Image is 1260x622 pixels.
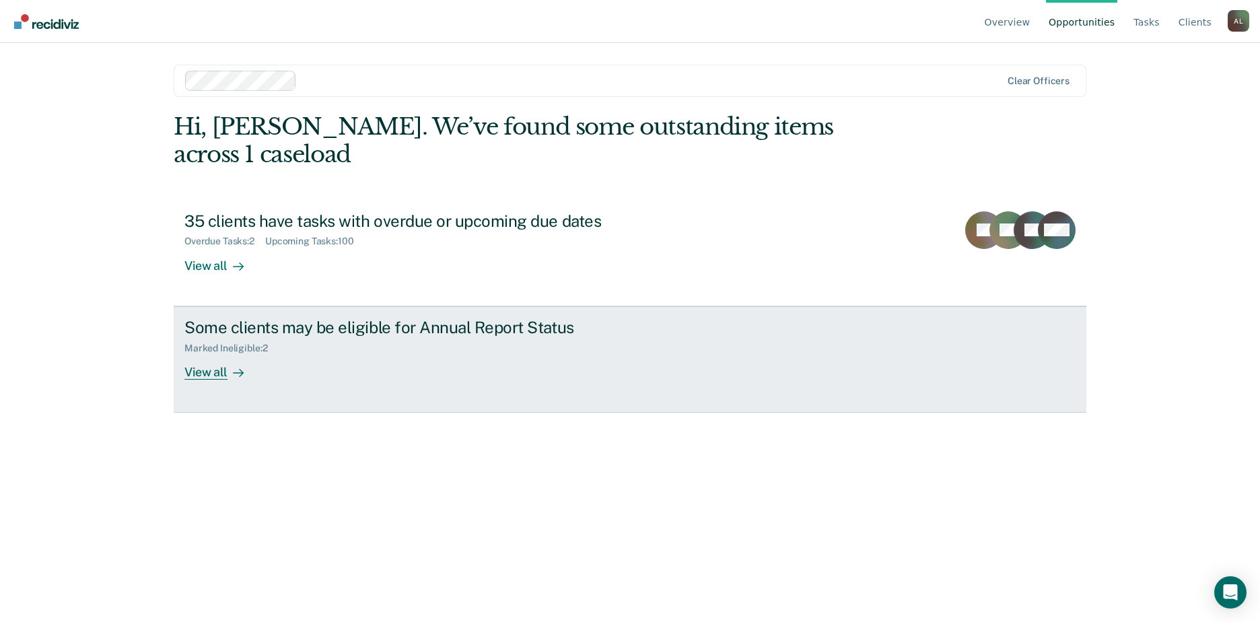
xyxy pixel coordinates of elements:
[174,306,1086,413] a: Some clients may be eligible for Annual Report StatusMarked Ineligible:2View all
[14,14,79,29] img: Recidiviz
[1214,576,1247,609] div: Open Intercom Messenger
[1228,10,1249,32] button: Profile dropdown button
[184,211,657,231] div: 35 clients have tasks with overdue or upcoming due dates
[1008,75,1070,87] div: Clear officers
[1228,10,1249,32] div: A L
[174,113,904,168] div: Hi, [PERSON_NAME]. We’ve found some outstanding items across 1 caseload
[184,236,265,247] div: Overdue Tasks : 2
[184,247,260,273] div: View all
[265,236,365,247] div: Upcoming Tasks : 100
[174,201,1086,306] a: 35 clients have tasks with overdue or upcoming due datesOverdue Tasks:2Upcoming Tasks:100View all
[184,343,278,354] div: Marked Ineligible : 2
[184,353,260,380] div: View all
[184,318,657,337] div: Some clients may be eligible for Annual Report Status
